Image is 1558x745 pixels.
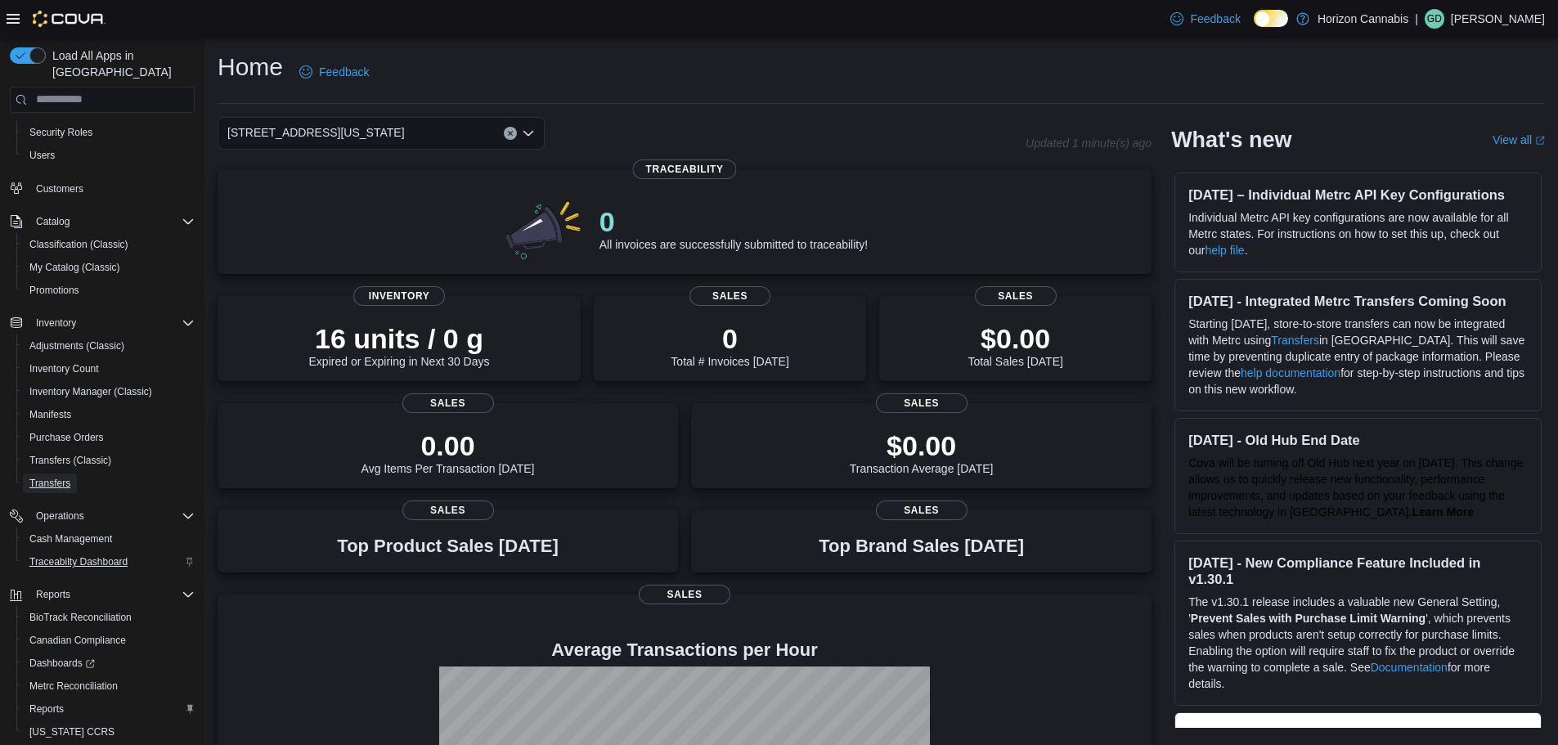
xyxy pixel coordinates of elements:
[23,529,119,549] a: Cash Management
[504,127,517,140] button: Clear input
[16,334,201,357] button: Adjustments (Classic)
[29,454,111,467] span: Transfers (Classic)
[29,284,79,297] span: Promotions
[23,382,159,402] a: Inventory Manager (Classic)
[16,144,201,167] button: Users
[29,385,152,398] span: Inventory Manager (Classic)
[16,279,201,302] button: Promotions
[16,527,201,550] button: Cash Management
[3,312,201,334] button: Inventory
[23,235,195,254] span: Classification (Classic)
[29,362,99,375] span: Inventory Count
[29,680,118,693] span: Metrc Reconciliation
[16,629,201,652] button: Canadian Compliance
[227,123,405,142] span: [STREET_ADDRESS][US_STATE]
[29,212,195,231] span: Catalog
[23,608,138,627] a: BioTrack Reconciliation
[29,532,112,545] span: Cash Management
[23,529,195,549] span: Cash Management
[402,500,494,520] span: Sales
[23,451,195,470] span: Transfers (Classic)
[16,698,201,720] button: Reports
[850,429,994,475] div: Transaction Average [DATE]
[353,286,445,306] span: Inventory
[1188,594,1528,692] p: The v1.30.1 release includes a valuable new General Setting, ' ', which prevents sales when produ...
[501,195,586,261] img: 0
[1241,366,1340,379] a: help documentation
[1271,334,1319,347] a: Transfers
[23,451,118,470] a: Transfers (Classic)
[23,382,195,402] span: Inventory Manager (Classic)
[1254,27,1255,28] span: Dark Mode
[23,428,195,447] span: Purchase Orders
[671,322,788,355] p: 0
[29,149,55,162] span: Users
[1412,505,1474,518] strong: Learn More
[16,472,201,495] button: Transfers
[29,611,132,624] span: BioTrack Reconciliation
[218,51,283,83] h1: Home
[29,585,77,604] button: Reports
[599,205,868,251] div: All invoices are successfully submitted to traceability!
[23,336,131,356] a: Adjustments (Classic)
[29,178,195,199] span: Customers
[1190,11,1240,27] span: Feedback
[3,505,201,527] button: Operations
[16,256,201,279] button: My Catalog (Classic)
[23,473,195,493] span: Transfers
[968,322,1062,355] p: $0.00
[3,210,201,233] button: Catalog
[309,322,490,368] div: Expired or Expiring in Next 30 Days
[1171,127,1291,153] h2: What's new
[1425,9,1444,29] div: Gigi Dodds
[36,316,76,330] span: Inventory
[23,552,134,572] a: Traceabilty Dashboard
[1164,2,1246,35] a: Feedback
[23,699,70,719] a: Reports
[36,182,83,195] span: Customers
[23,280,86,300] a: Promotions
[23,359,106,379] a: Inventory Count
[29,506,195,526] span: Operations
[319,64,369,80] span: Feedback
[23,608,195,627] span: BioTrack Reconciliation
[639,585,730,604] span: Sales
[1188,186,1528,203] h3: [DATE] – Individual Metrc API Key Configurations
[23,146,195,165] span: Users
[23,359,195,379] span: Inventory Count
[1188,432,1528,448] h3: [DATE] - Old Hub End Date
[23,552,195,572] span: Traceabilty Dashboard
[23,258,127,277] a: My Catalog (Classic)
[522,127,535,140] button: Open list of options
[23,676,124,696] a: Metrc Reconciliation
[1318,9,1408,29] p: Horizon Cannabis
[293,56,375,88] a: Feedback
[29,702,64,716] span: Reports
[1535,136,1545,146] svg: External link
[3,583,201,606] button: Reports
[16,380,201,403] button: Inventory Manager (Classic)
[23,473,77,493] a: Transfers
[689,286,771,306] span: Sales
[23,722,195,742] span: Washington CCRS
[29,506,91,526] button: Operations
[29,339,124,352] span: Adjustments (Classic)
[1427,9,1442,29] span: GD
[876,500,968,520] span: Sales
[23,235,135,254] a: Classification (Classic)
[975,286,1057,306] span: Sales
[29,313,83,333] button: Inventory
[29,657,95,670] span: Dashboards
[231,640,1138,660] h4: Average Transactions per Hour
[23,123,195,142] span: Security Roles
[1493,133,1545,146] a: View allExternal link
[29,212,76,231] button: Catalog
[16,403,201,426] button: Manifests
[599,205,868,238] p: 0
[402,393,494,413] span: Sales
[1188,209,1528,258] p: Individual Metrc API key configurations are now available for all Metrc states. For instructions ...
[968,322,1062,368] div: Total Sales [DATE]
[29,477,70,490] span: Transfers
[671,322,788,368] div: Total # Invoices [DATE]
[29,585,195,604] span: Reports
